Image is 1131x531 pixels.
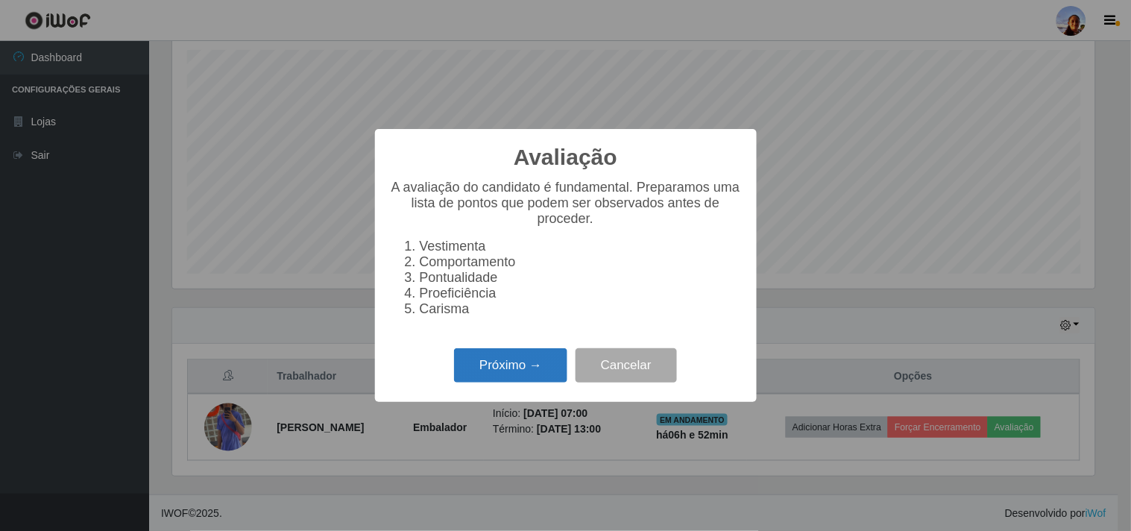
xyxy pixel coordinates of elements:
[420,286,742,301] li: Proeficiência
[420,301,742,317] li: Carisma
[454,348,567,383] button: Próximo →
[576,348,677,383] button: Cancelar
[514,144,617,171] h2: Avaliação
[420,239,742,254] li: Vestimenta
[390,180,742,227] p: A avaliação do candidato é fundamental. Preparamos uma lista de pontos que podem ser observados a...
[420,254,742,270] li: Comportamento
[420,270,742,286] li: Pontualidade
